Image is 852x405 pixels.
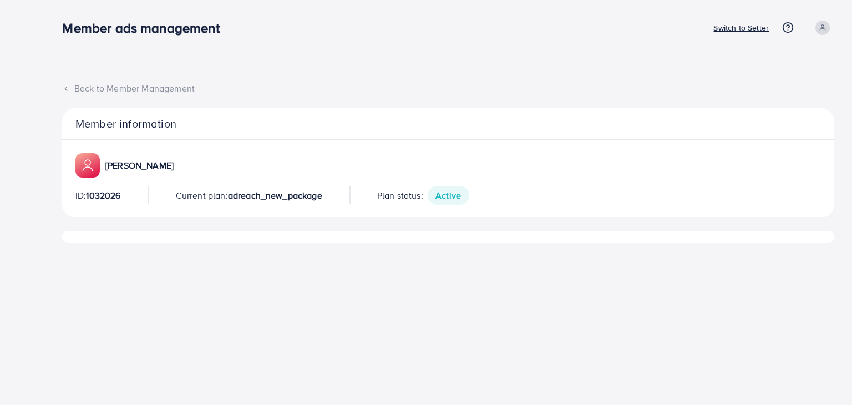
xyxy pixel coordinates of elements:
div: Back to Member Management [62,82,834,95]
p: [PERSON_NAME] [105,159,174,172]
h3: Member ads management [62,20,228,36]
p: ID: [75,189,121,202]
p: Switch to Seller [713,21,769,34]
p: Member information [75,117,821,130]
span: 1032026 [86,189,120,201]
span: Active [428,186,469,205]
img: ic-member-manager.00abd3e0.svg [75,153,100,178]
span: adreach_new_package [228,189,322,201]
p: Plan status: [377,189,469,202]
p: Current plan: [176,189,322,202]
